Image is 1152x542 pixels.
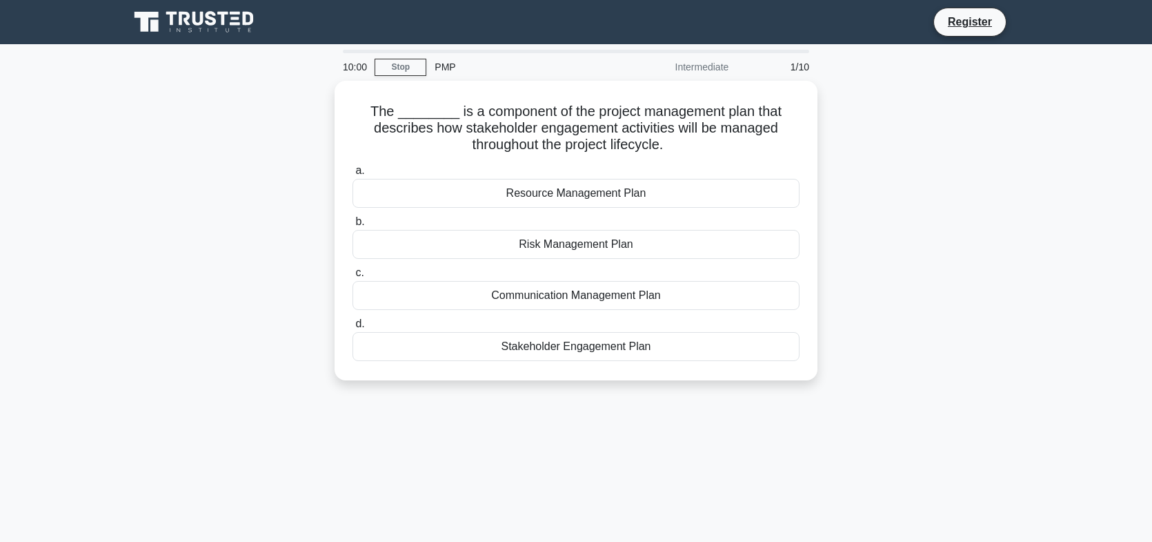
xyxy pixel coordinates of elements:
div: Communication Management Plan [352,281,800,310]
span: a. [355,164,364,176]
div: Risk Management Plan [352,230,800,259]
span: c. [355,267,364,278]
div: 1/10 [737,53,817,81]
div: Stakeholder Engagement Plan [352,332,800,361]
h5: The ________ is a component of the project management plan that describes how stakeholder engagem... [351,103,801,154]
span: d. [355,318,364,329]
div: Resource Management Plan [352,179,800,208]
div: PMP [426,53,616,81]
div: Intermediate [616,53,737,81]
span: b. [355,215,364,227]
a: Stop [375,59,426,76]
div: 10:00 [335,53,375,81]
a: Register [940,13,1000,30]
